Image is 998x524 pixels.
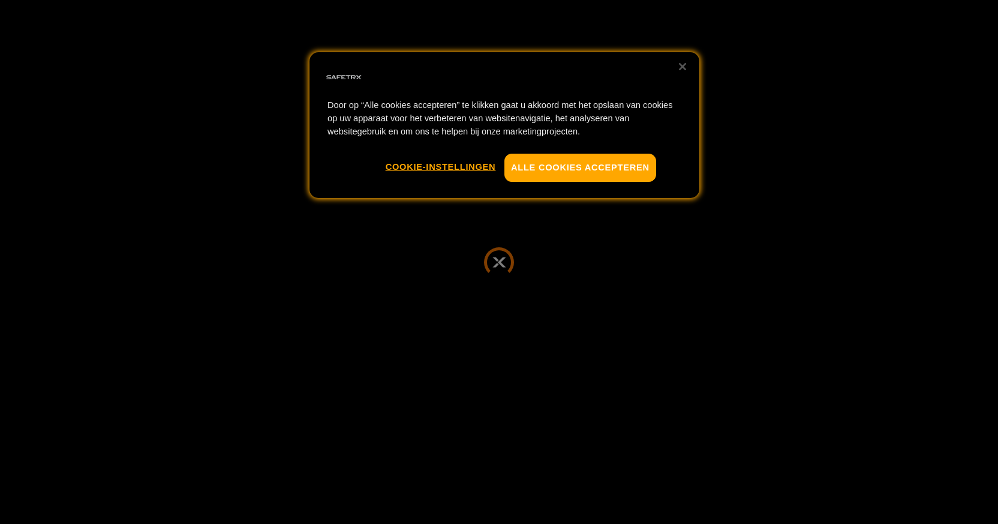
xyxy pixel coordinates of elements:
div: Privacy [309,52,699,197]
button: Sluiten [669,53,696,80]
button: Cookie-instellingen [386,154,496,180]
button: Alle cookies accepteren [504,154,656,181]
p: Door op “Alle cookies accepteren” te klikken gaat u akkoord met het opslaan van cookies op uw app... [327,99,681,139]
img: Bedrijfslogo [324,58,363,97]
